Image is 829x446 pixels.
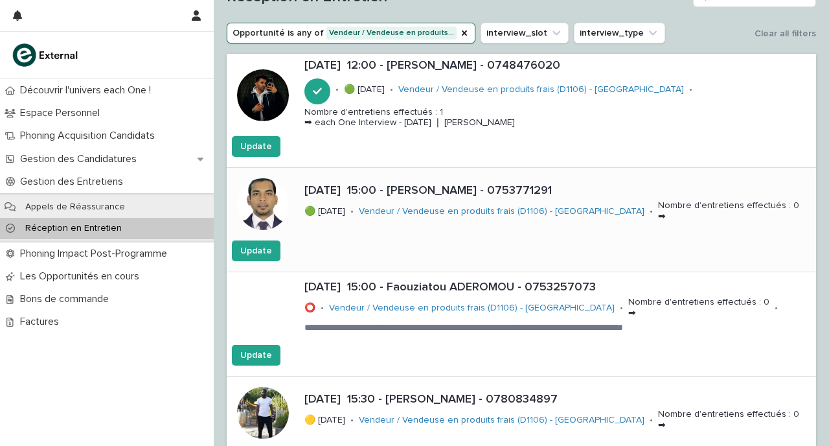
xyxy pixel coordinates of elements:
[689,84,692,95] p: •
[359,415,644,426] a: Vendeur / Vendeuse en produits frais (D1106) - [GEOGRAPHIC_DATA]
[15,84,161,97] p: Découvrir l'univers each One !
[15,107,110,119] p: Espace Personnel
[240,140,272,153] span: Update
[650,415,653,426] p: •
[15,223,132,234] p: Réception en Entretien
[359,206,644,217] a: Vendeur / Vendeuse en produits frais (D1106) - [GEOGRAPHIC_DATA]
[350,415,354,426] p: •
[304,303,315,314] p: ⭕
[304,206,345,217] p: 🟢 [DATE]
[240,244,272,257] span: Update
[15,153,147,165] p: Gestion des Candidatures
[481,23,569,43] button: interview_slot
[15,176,133,188] p: Gestion des Entretiens
[574,23,665,43] button: interview_type
[304,281,811,295] p: [DATE] 15:00 - Faouziatou ADEROMOU - 0753257073
[304,107,515,129] p: Nombre d'entretiens effectués : 1 ➡ each One Interview - [DATE] ❘ [PERSON_NAME]
[658,200,799,222] p: Nombre d'entretiens effectués : 0 ➡
[227,23,475,43] button: Opportunité
[232,345,280,366] button: Update
[344,84,385,95] p: 🟢 [DATE]
[775,303,778,314] p: •
[329,303,615,314] a: Vendeur / Vendeuse en produits frais (D1106) - [GEOGRAPHIC_DATA]
[15,293,119,305] p: Bons de commande
[15,202,135,213] p: Appels de Réassurance
[755,29,816,38] span: Clear all filters
[304,415,345,426] p: 🟡 [DATE]
[658,409,799,431] p: Nombre d'entretiens effectués : 0 ➡
[335,84,339,95] p: •
[398,84,684,95] a: Vendeur / Vendeuse en produits frais (D1106) - [GEOGRAPHIC_DATA]
[240,349,272,362] span: Update
[15,130,165,142] p: Phoning Acquisition Candidats
[749,24,816,43] button: Clear all filters
[304,184,811,198] p: [DATE] 15:00 - [PERSON_NAME] - 0753771291
[304,393,811,407] p: [DATE] 15:30 - [PERSON_NAME] - 0780834897
[15,316,69,328] p: Factures
[350,206,354,217] p: •
[15,248,177,260] p: Phoning Impact Post-Programme
[15,270,150,283] p: Les Opportunités en cours
[10,42,82,68] img: bc51vvfgR2QLHU84CWIQ
[321,303,324,314] p: •
[650,206,653,217] p: •
[232,241,280,261] button: Update
[628,297,769,319] p: Nombre d'entretiens effectués : 0 ➡
[620,303,623,314] p: •
[232,136,280,157] button: Update
[227,54,816,168] a: [DATE] 12:00 - [PERSON_NAME] - 0748476020•🟢 [DATE]•Vendeur / Vendeuse en produits frais (D1106) -...
[304,59,811,73] p: [DATE] 12:00 - [PERSON_NAME] - 0748476020
[227,272,816,377] a: [DATE] 15:00 - Faouziatou ADEROMOU - 0753257073⭕•Vendeur / Vendeuse en produits frais (D1106) - [...
[390,84,393,95] p: •
[227,168,816,272] a: [DATE] 15:00 - [PERSON_NAME] - 0753771291🟢 [DATE]•Vendeur / Vendeuse en produits frais (D1106) - ...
